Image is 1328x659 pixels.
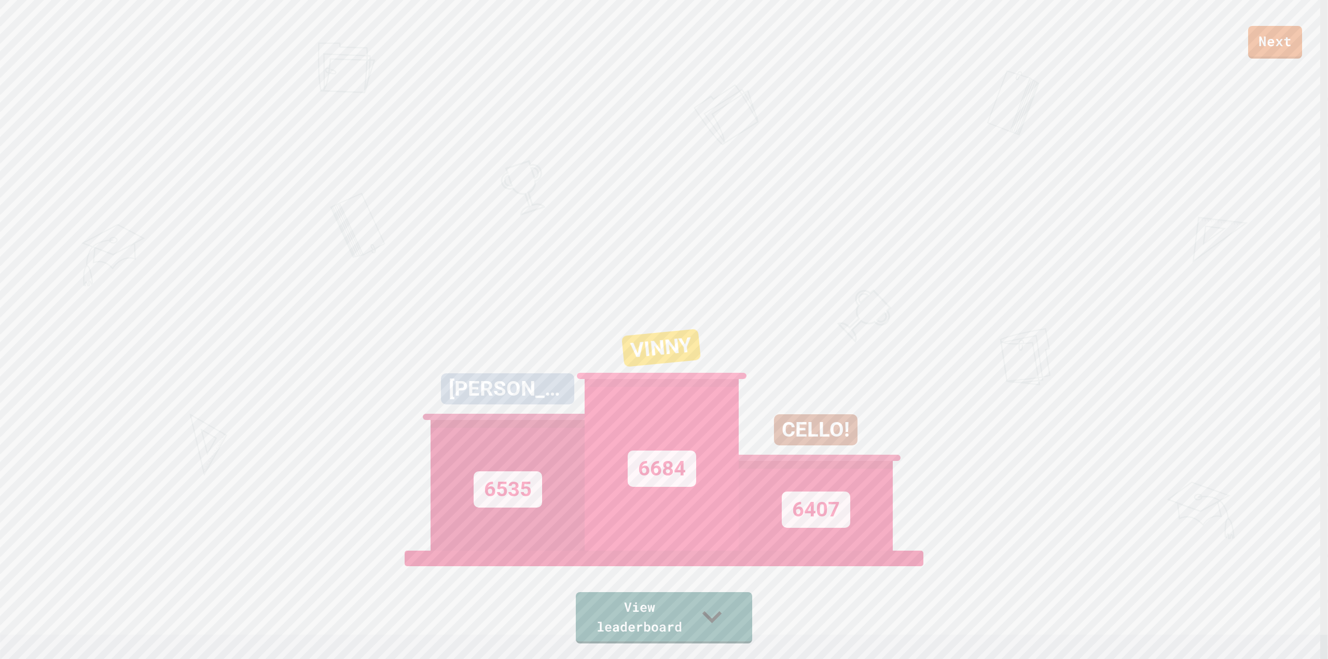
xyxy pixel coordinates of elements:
[1248,26,1302,59] a: Next
[621,329,701,367] div: VINNY
[774,414,857,445] div: CELLO!
[782,492,850,528] div: 6407
[474,471,542,508] div: 6535
[628,451,696,487] div: 6684
[576,592,752,643] a: View leaderboard
[441,373,574,404] div: [PERSON_NAME]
